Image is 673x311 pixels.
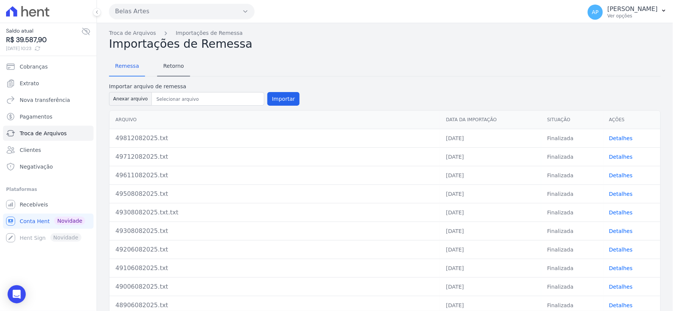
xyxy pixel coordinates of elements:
td: Finalizada [541,203,603,222]
span: AP [592,9,599,15]
a: Detalhes [609,284,633,290]
td: [DATE] [440,147,541,166]
td: [DATE] [440,129,541,147]
a: Troca de Arquivos [3,126,94,141]
td: [DATE] [440,240,541,259]
th: Data da Importação [440,111,541,129]
div: 49308082025.txt [116,227,434,236]
a: Detalhes [609,265,633,271]
td: [DATE] [440,203,541,222]
span: Troca de Arquivos [20,130,67,137]
div: 49308082025.txt.txt [116,208,434,217]
a: Retorno [157,57,190,77]
span: [DATE] 10:23 [6,45,81,52]
button: Belas Artes [109,4,255,19]
a: Detalhes [609,247,633,253]
p: Ver opções [607,13,658,19]
div: 49206082025.txt [116,245,434,254]
td: Finalizada [541,240,603,259]
a: Importações de Remessa [176,29,243,37]
a: Detalhes [609,191,633,197]
span: Retorno [159,58,189,73]
a: Nova transferência [3,92,94,108]
td: [DATE] [440,166,541,184]
span: Recebíveis [20,201,48,208]
td: [DATE] [440,222,541,240]
span: Nova transferência [20,96,70,104]
td: Finalizada [541,277,603,296]
span: R$ 39.587,90 [6,35,81,45]
a: Extrato [3,76,94,91]
a: Detalhes [609,154,633,160]
th: Situação [541,111,603,129]
a: Clientes [3,142,94,158]
td: Finalizada [541,129,603,147]
a: Cobranças [3,59,94,74]
button: Anexar arquivo [109,92,152,106]
span: Novidade [54,217,85,225]
span: Pagamentos [20,113,52,120]
input: Selecionar arquivo [153,95,262,104]
span: Conta Hent [20,217,50,225]
a: Pagamentos [3,109,94,124]
span: Remessa [111,58,144,73]
th: Ações [603,111,661,129]
span: Extrato [20,80,39,87]
nav: Sidebar [6,59,91,245]
td: [DATE] [440,184,541,203]
div: 48906082025.txt [116,301,434,310]
a: Detalhes [609,172,633,178]
h2: Importações de Remessa [109,37,661,51]
td: Finalizada [541,166,603,184]
div: 49812082025.txt [116,134,434,143]
span: Cobranças [20,63,48,70]
div: 49611082025.txt [116,171,434,180]
a: Detalhes [609,135,633,141]
a: Detalhes [609,302,633,308]
div: 49106082025.txt [116,264,434,273]
span: Negativação [20,163,53,170]
span: Saldo atual [6,27,81,35]
p: [PERSON_NAME] [607,5,658,13]
a: Recebíveis [3,197,94,212]
span: Clientes [20,146,41,154]
th: Arquivo [109,111,440,129]
label: Importar arquivo de remessa [109,83,300,91]
a: Conta Hent Novidade [3,214,94,229]
button: AP [PERSON_NAME] Ver opções [582,2,673,23]
td: Finalizada [541,184,603,203]
nav: Breadcrumb [109,29,661,37]
td: Finalizada [541,147,603,166]
div: 49006082025.txt [116,282,434,291]
td: [DATE] [440,259,541,277]
a: Negativação [3,159,94,174]
div: 49712082025.txt [116,152,434,161]
div: Open Intercom Messenger [8,285,26,303]
a: Remessa [109,57,145,77]
td: Finalizada [541,259,603,277]
div: 49508082025.txt [116,189,434,198]
td: Finalizada [541,222,603,240]
a: Detalhes [609,209,633,216]
td: [DATE] [440,277,541,296]
div: Plataformas [6,185,91,194]
a: Troca de Arquivos [109,29,156,37]
a: Detalhes [609,228,633,234]
button: Importar [267,92,300,106]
